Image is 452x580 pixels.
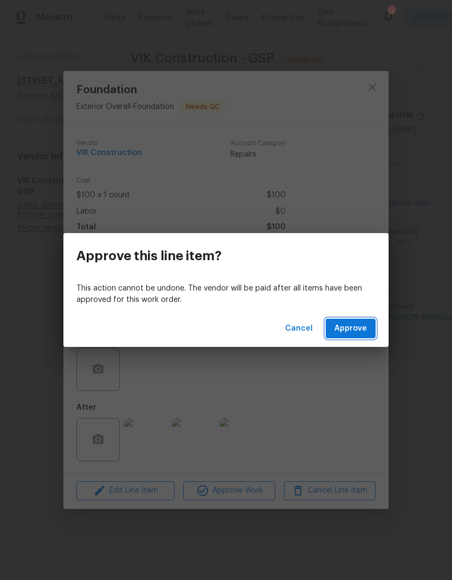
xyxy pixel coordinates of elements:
[334,322,367,336] span: Approve
[281,319,317,339] button: Cancel
[76,248,222,263] h3: Approve this line item?
[76,283,376,306] p: This action cannot be undone. The vendor will be paid after all items have been approved for this...
[326,319,376,339] button: Approve
[285,322,313,336] span: Cancel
